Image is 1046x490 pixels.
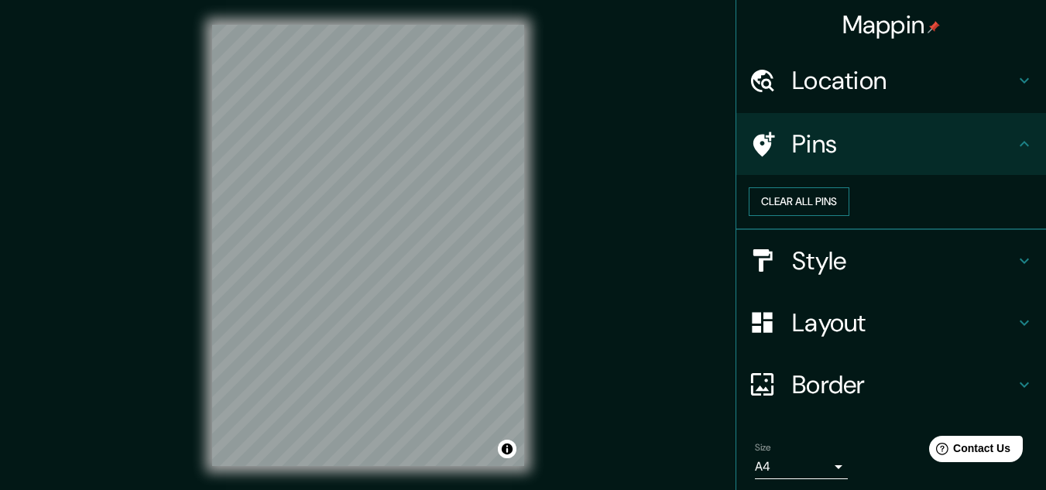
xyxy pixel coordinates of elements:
button: Toggle attribution [498,440,516,458]
div: A4 [755,454,848,479]
iframe: Help widget launcher [908,430,1029,473]
img: pin-icon.png [928,21,940,33]
h4: Style [792,245,1015,276]
h4: Pins [792,128,1015,159]
div: Border [736,354,1046,416]
h4: Mappin [842,9,941,40]
div: Style [736,230,1046,292]
div: Layout [736,292,1046,354]
h4: Location [792,65,1015,96]
button: Clear all pins [749,187,849,216]
h4: Layout [792,307,1015,338]
label: Size [755,440,771,454]
div: Pins [736,113,1046,175]
h4: Border [792,369,1015,400]
div: Location [736,50,1046,111]
canvas: Map [212,25,524,466]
